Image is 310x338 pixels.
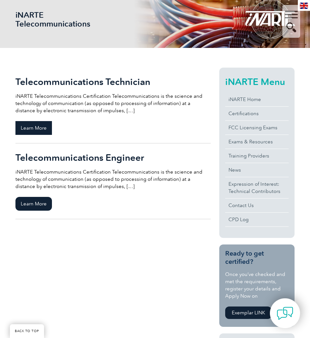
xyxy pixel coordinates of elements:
h2: Telecommunications Engineer [15,152,211,163]
a: Telecommunications Engineer iNARTE Telecommunications Certification Telecommunications is the sci... [15,143,211,219]
h2: iNARTE Menu [225,76,288,87]
h3: Ready to get certified? [225,249,288,266]
a: Expression of Interest:Technical Contributors [225,177,288,198]
img: contact-chat.png [277,305,293,322]
a: iNARTE Home [225,93,288,106]
a: Telecommunications Technician iNARTE Telecommunications Certification Telecommunications is the s... [15,68,211,143]
img: en [300,3,308,9]
a: Exams & Resources [225,135,288,149]
a: Exemplar LINK [225,306,272,319]
h2: Telecommunications Technician [15,76,211,87]
span: Learn More [15,197,52,211]
a: News [225,163,288,177]
span: Learn More [15,121,52,135]
h1: iNARTE Telecommunications [15,11,114,28]
a: Contact Us [225,199,288,212]
a: CPD Log [225,213,288,226]
a: FCC Licensing Exams [225,121,288,135]
p: Once you’ve checked and met the requirements, register your details and Apply Now on [225,271,288,300]
a: Certifications [225,107,288,120]
a: Training Providers [225,149,288,163]
p: iNARTE Telecommunications Certification Telecommunications is the science and technology of commu... [15,168,211,190]
a: BACK TO TOP [10,324,44,338]
p: iNARTE Telecommunications Certification Telecommunications is the science and technology of commu... [15,93,211,114]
